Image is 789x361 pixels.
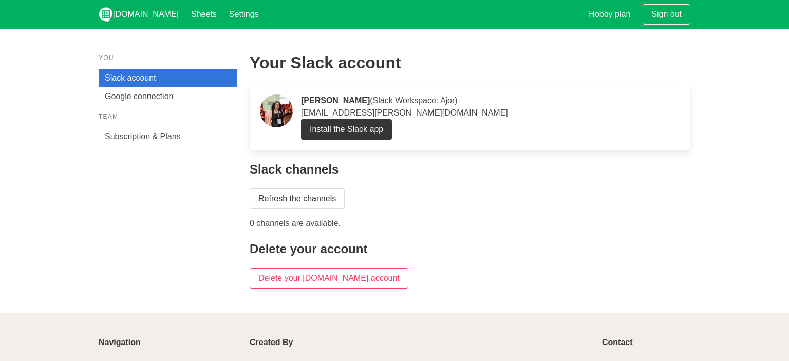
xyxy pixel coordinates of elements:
[99,53,237,63] p: You
[99,69,237,87] a: Slack account
[250,268,408,289] input: Delete your [DOMAIN_NAME] account
[250,162,690,176] h4: Slack channels
[250,338,590,347] p: Created By
[250,188,345,209] a: Refresh the channels
[643,4,690,25] a: Sign out
[301,119,392,140] a: Install the Slack app
[99,87,237,106] a: Google connection
[301,94,680,119] p: (Slack Workspace: Ajor) [EMAIL_ADDRESS][PERSON_NAME][DOMAIN_NAME]
[602,338,690,347] p: Contact
[301,96,370,105] strong: [PERSON_NAME]
[260,94,293,127] img: 9100884861285_8b10a4d84141e040ac9f_512.jpg
[250,53,690,72] h2: Your Slack account
[99,338,237,347] p: Navigation
[99,7,113,22] img: logo_v2_white.png
[99,112,237,121] p: Team
[250,217,690,230] p: 0 channels are available.
[250,242,690,256] h4: Delete your account
[99,127,237,146] a: Subscription & Plans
